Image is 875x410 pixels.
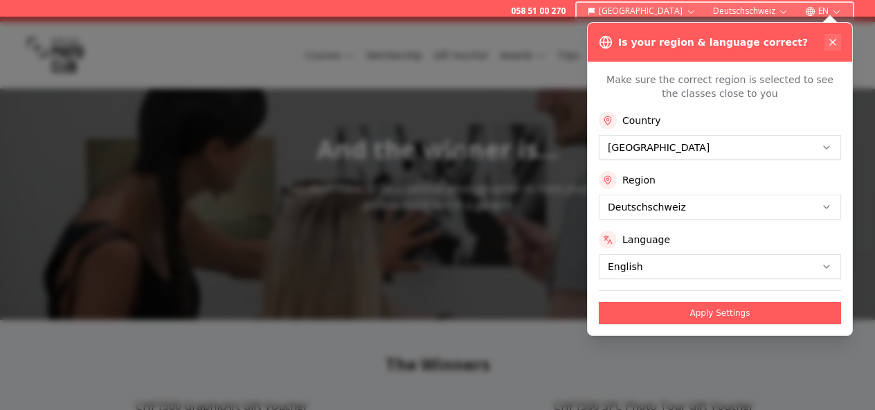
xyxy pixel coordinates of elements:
[622,173,656,187] label: Region
[599,73,841,100] p: Make sure the correct region is selected to see the classes close to you
[707,3,794,19] button: Deutschschweiz
[511,6,566,17] a: 058 51 00 270
[622,233,670,247] label: Language
[618,35,808,49] h3: Is your region & language correct?
[622,114,661,127] label: Country
[599,302,841,324] button: Apply Settings
[582,3,702,19] button: [GEOGRAPHIC_DATA]
[800,3,847,19] button: EN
